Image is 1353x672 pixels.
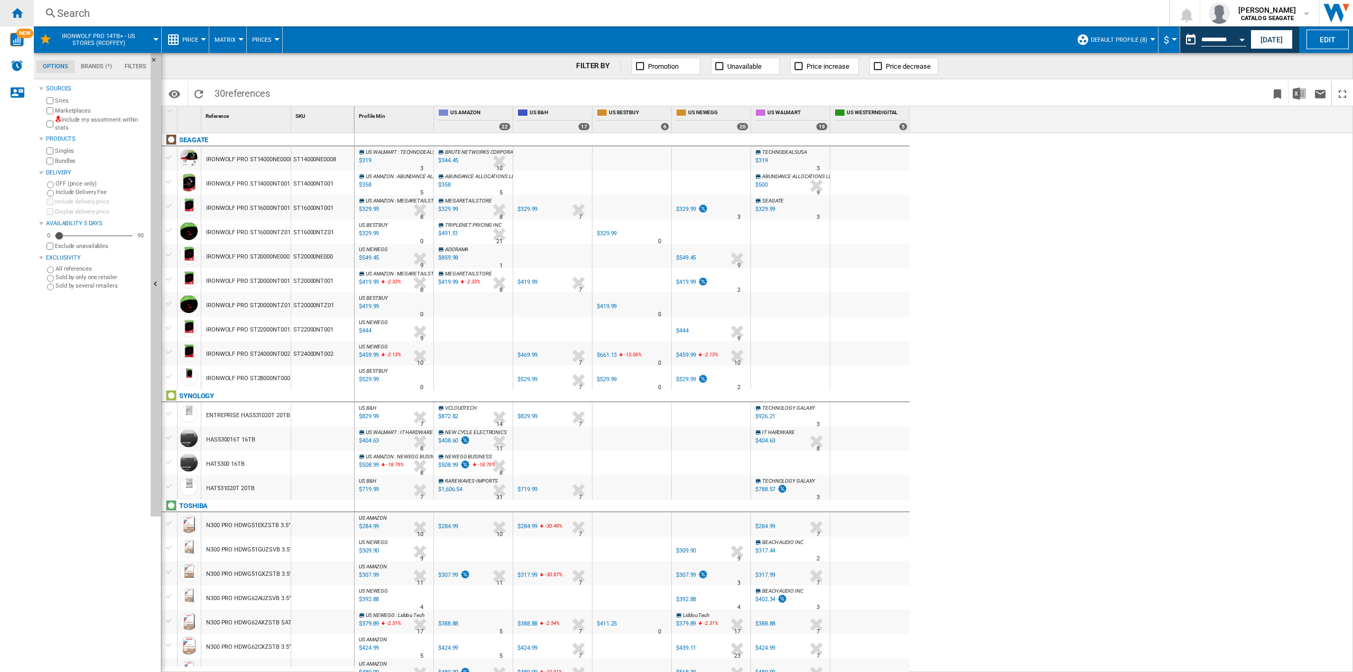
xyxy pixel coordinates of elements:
[445,173,517,179] span: ABUNDANCE ALLOCATIONS LLC
[516,350,538,361] div: $469.99
[437,277,458,288] div: $419.99
[1164,34,1169,45] span: $
[445,271,492,277] span: MEGARETAILSTORE
[445,222,502,228] span: TRIPLENET PRICING INC
[438,572,458,578] div: $307.99
[674,277,708,288] div: $419.99
[762,149,807,155] span: TECHNODEALSUSA
[206,220,305,245] div: IRONWOLF PRO ST16000NTZ01 16TB
[180,106,201,123] div: Sort None
[1289,81,1310,106] button: Download in Excel
[465,277,471,290] i: %
[385,277,392,290] i: %
[460,460,470,469] img: promotionV3.png
[46,169,146,177] div: Delivery
[1164,26,1174,53] div: $
[754,484,787,495] div: $788.57
[1077,26,1153,53] div: Default profile (8)
[55,116,146,132] label: Include my assortment within stats
[595,619,617,629] div: $411.25
[676,352,696,358] div: $459.99
[55,231,133,241] md-slider: Availability
[164,84,185,103] button: Options
[816,123,828,131] div: 19 offers sold by US WALMART
[754,546,775,556] div: $317.44
[437,570,470,581] div: $307.99
[754,570,775,581] div: $317.99
[438,254,458,261] div: $859.98
[47,190,54,197] input: Include Delivery Fee
[215,26,241,53] div: Matrix
[579,285,582,296] div: Delivery Time : 7 days
[517,206,538,213] div: $329.99
[698,277,708,286] img: promotionV3.png
[206,293,305,318] div: IRONWOLF PRO ST20000NTZ01 ‎20TB
[291,219,354,244] div: ST16000NTZ01
[357,155,372,166] div: Last updated : Monday, 6 October 2025 08:07
[578,123,590,131] div: 17 offers sold by US B&H
[359,246,388,252] span: US NEWEGG
[1159,26,1180,53] md-menu: Currency
[777,484,787,493] img: promotionV3.png
[499,188,503,198] div: Delivery Time : 5 days
[291,195,354,219] div: ST16000NT001
[366,173,394,179] span: US AMAZON
[47,158,53,164] input: Bundles
[737,212,740,223] div: Delivery Time : 3 days
[437,253,458,263] div: $859.98
[595,350,617,361] div: $661.13
[499,285,503,296] div: Delivery Time : 8 days
[437,436,470,446] div: $408.60
[437,521,458,532] div: $284.99
[597,303,617,310] div: $419.99
[674,546,696,556] div: $309.90
[437,484,462,495] div: $1,606.54
[674,204,708,215] div: $329.99
[676,327,689,334] div: $444
[755,206,775,213] div: $329.99
[674,374,708,385] div: $529.99
[1250,30,1293,49] button: [DATE]
[420,309,423,320] div: Delivery Time : 0 day
[754,411,775,422] div: $926.21
[46,219,146,228] div: Availability 5 Days
[420,163,423,174] div: Delivery Time : 3 days
[206,196,305,220] div: IRONWOLF PRO ST16000NT001 16TB
[755,547,775,554] div: $317.44
[357,301,379,312] div: Last updated : Monday, 6 October 2025 14:24
[674,619,696,629] div: $379.89
[1091,26,1153,53] button: Default profile (8)
[44,232,53,240] div: 0
[395,271,443,277] span: : MEGARETAILSTORE
[57,6,1142,21] div: Search
[438,437,458,444] div: $408.60
[496,236,503,247] div: Delivery Time : 21 days
[209,81,275,103] span: 30
[252,36,272,43] span: Prices
[899,123,907,131] div: 5 offers sold by US WESTERNDIGITAL
[293,106,354,123] div: SKU Sort None
[658,236,661,247] div: Delivery Time : 0 day
[754,643,775,653] div: $424.99
[1267,81,1288,106] button: Bookmark this report
[516,643,538,653] div: $424.99
[648,62,679,70] span: Promotion
[1306,30,1349,49] button: Edit
[676,279,696,286] div: $419.99
[517,413,538,420] div: $829.99
[754,204,775,215] div: $329.99
[609,109,669,118] span: US BESTBUY
[437,460,470,471] div: $508.99
[869,58,938,75] button: Price decrease
[755,596,775,603] div: $402.34
[420,188,423,198] div: Delivery Time : 5 days
[151,53,161,517] button: Hide
[755,181,768,188] div: $500
[790,58,859,75] button: Price increase
[55,273,146,281] label: Sold by only one retailer
[762,173,835,179] span: ABUNDANCE ALLOCATIONS LLC
[579,212,582,223] div: Delivery Time : 7 days
[711,58,780,75] button: Unavailable
[496,163,503,174] div: Delivery Time : 10 days
[420,236,423,247] div: Delivery Time : 0 day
